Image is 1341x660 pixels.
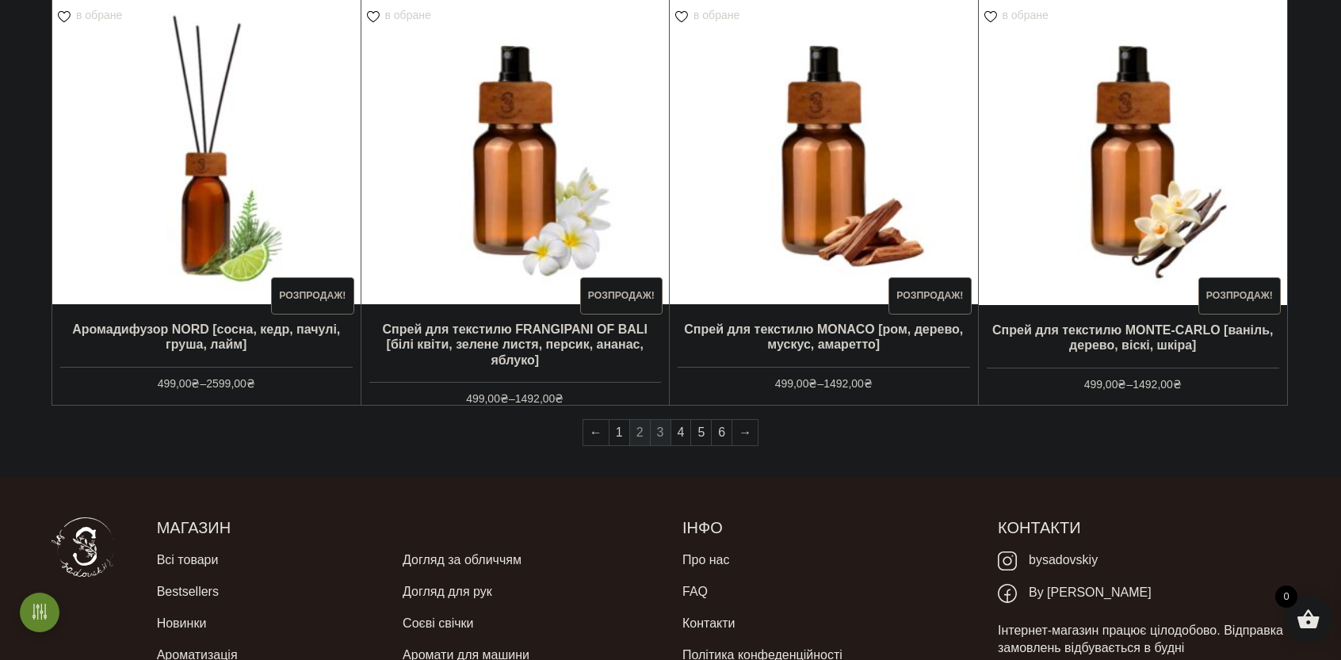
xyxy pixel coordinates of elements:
[678,367,970,392] span: –
[984,11,997,23] img: unfavourite.svg
[682,544,729,576] a: Про нас
[246,377,255,390] span: ₴
[808,377,817,390] span: ₴
[998,577,1152,609] a: By [PERSON_NAME]
[864,377,873,390] span: ₴
[158,377,201,390] bdi: 499,00
[58,9,128,21] a: в обране
[369,382,662,407] span: –
[157,576,219,608] a: Bestsellers
[682,517,974,538] h5: Інфо
[52,315,361,358] h2: Аромадифузор NORD [сосна, кедр, пачулі, груша, лайм]
[682,608,735,639] a: Контакти
[732,420,758,445] a: →
[58,11,71,23] img: unfavourite.svg
[191,377,200,390] span: ₴
[271,277,354,315] span: Розпродаж!
[76,9,122,21] span: в обране
[823,377,873,390] bdi: 1492,00
[580,277,663,315] span: Розпродаж!
[466,392,509,405] bdi: 499,00
[675,11,688,23] img: unfavourite.svg
[609,420,629,445] a: 1
[583,420,609,445] a: ←
[1133,378,1182,391] bdi: 1492,00
[888,277,972,315] span: Розпродаж!
[651,420,670,445] a: 3
[670,315,978,358] h2: Спрей для текстилю MONACO [ром, дерево, мускус, амаретто]
[998,622,1289,658] p: Інтернет-магазин працює цілодобово. Відправка замовлень відбувається в будні
[403,576,492,608] a: Догляд для рук
[1173,378,1182,391] span: ₴
[1084,378,1127,391] bdi: 499,00
[60,367,353,392] span: –
[998,544,1098,577] a: bysadovskiy
[671,420,691,445] a: 4
[998,517,1289,538] h5: Контакти
[403,608,473,639] a: Соєві свічки
[515,392,564,405] bdi: 1492,00
[712,420,732,445] a: 6
[361,315,670,374] h2: Спрей для текстилю FRANGIPANI OF BALI [білі квіти, зелене листя, персик, ананас, яблуко]
[682,576,708,608] a: FAQ
[675,9,745,21] a: в обране
[555,392,564,405] span: ₴
[403,544,521,576] a: Догляд за обличчям
[157,517,659,538] h5: Магазин
[500,392,509,405] span: ₴
[691,420,711,445] a: 5
[987,368,1280,393] span: –
[775,377,818,390] bdi: 499,00
[1117,378,1126,391] span: ₴
[1275,586,1297,608] span: 0
[367,11,380,23] img: unfavourite.svg
[1003,9,1049,21] span: в обране
[984,9,1054,21] a: в обране
[1198,277,1282,315] span: Розпродаж!
[157,544,219,576] a: Всі товари
[367,9,437,21] a: в обране
[157,608,207,639] a: Новинки
[206,377,255,390] bdi: 2599,00
[979,316,1288,359] h2: Спрей для текстилю MONTE-CARLO [ваніль, дерево, віскі, шкіра]
[693,9,739,21] span: в обране
[630,420,650,445] span: 2
[385,9,431,21] span: в обране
